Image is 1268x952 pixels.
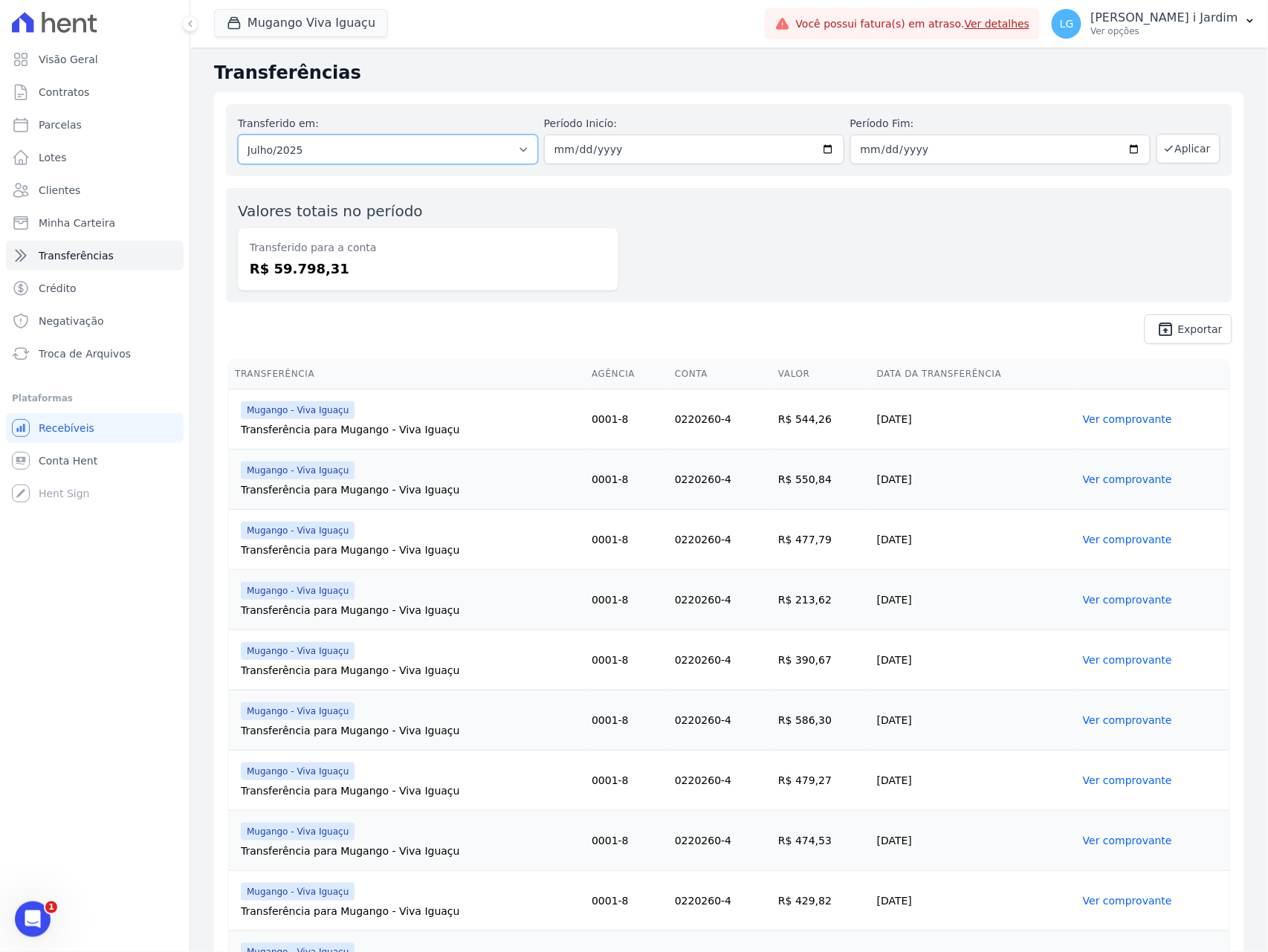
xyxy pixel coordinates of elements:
th: Valor [772,359,871,389]
div: Transferência para Mugango - Viva Iguaçu [241,663,580,678]
a: Ver comprovante [1083,473,1172,485]
button: LG [PERSON_NAME] i Jardim Ver opções [1040,3,1268,45]
a: Ver comprovante [1083,714,1172,726]
a: Parcelas [6,110,184,140]
label: Período Fim: [850,116,1151,132]
td: 0220260-4 [669,450,772,510]
th: Conta [669,359,772,389]
a: Contratos [6,77,184,107]
td: 0220260-4 [669,811,772,871]
dd: R$ 59.798,31 [250,259,606,279]
td: 0001-8 [586,510,669,570]
span: Clientes [39,183,80,198]
td: [DATE] [871,630,1077,690]
td: R$ 544,26 [772,389,871,450]
td: 0001-8 [586,630,669,690]
a: Lotes [6,143,184,172]
div: Transferência para Mugango - Viva Iguaçu [241,783,580,798]
span: Exportar [1178,325,1223,334]
td: 0220260-4 [669,389,772,450]
a: Ver comprovante [1083,413,1172,425]
div: Transferência para Mugango - Viva Iguaçu [241,482,580,497]
span: Mugango - Viva Iguaçu [241,462,355,479]
td: R$ 550,84 [772,450,871,510]
span: Minha Carteira [39,216,115,230]
a: Negativação [6,306,184,336]
span: Mugango - Viva Iguaçu [241,522,355,540]
th: Agência [586,359,669,389]
div: Plataformas [12,389,178,407]
a: Ver comprovante [1083,534,1172,545]
p: [PERSON_NAME] i Jardim [1090,10,1238,25]
label: Valores totais no período [238,202,423,220]
td: 0220260-4 [669,751,772,811]
td: 0220260-4 [669,570,772,630]
span: Negativação [39,314,104,328]
label: Período Inicío: [544,116,844,132]
td: [DATE] [871,389,1077,450]
a: Minha Carteira [6,208,184,238]
a: Ver comprovante [1083,835,1172,846]
span: Você possui fatura(s) em atraso. [796,16,1030,32]
a: Transferências [6,241,184,271]
td: 0001-8 [586,690,669,751]
th: Data da Transferência [871,359,1077,389]
label: Transferido em: [238,117,319,129]
td: 0001-8 [586,450,669,510]
span: Conta Hent [39,453,97,468]
td: 0001-8 [586,811,669,871]
td: R$ 586,30 [772,690,871,751]
a: Ver comprovante [1083,594,1172,606]
td: 0220260-4 [669,510,772,570]
td: 0001-8 [586,751,669,811]
td: 0001-8 [586,871,669,931]
a: Ver comprovante [1083,774,1172,786]
h2: Transferências [214,59,1244,86]
a: Recebíveis [6,413,184,443]
td: [DATE] [871,690,1077,751]
iframe: Intercom live chat [15,901,51,937]
td: [DATE] [871,871,1077,931]
td: 0220260-4 [669,690,772,751]
button: Aplicar [1157,134,1220,163]
th: Transferência [229,359,586,389]
td: R$ 477,79 [772,510,871,570]
span: Mugango - Viva Iguaçu [241,883,355,901]
a: Ver detalhes [965,18,1030,30]
div: Transferência para Mugango - Viva Iguaçu [241,422,580,437]
a: Ver comprovante [1083,895,1172,907]
td: [DATE] [871,510,1077,570]
span: Mugango - Viva Iguaçu [241,401,355,419]
td: 0001-8 [586,570,669,630]
a: Visão Geral [6,45,184,74]
td: R$ 474,53 [772,811,871,871]
a: Clientes [6,175,184,205]
td: 0001-8 [586,389,669,450]
a: Conta Hent [6,446,184,476]
p: Ver opções [1090,25,1238,37]
span: Visão Geral [39,52,98,67]
td: R$ 390,67 [772,630,871,690]
a: Crédito [6,273,184,303]
td: R$ 429,82 [772,871,871,931]
td: [DATE] [871,570,1077,630]
div: Transferência para Mugango - Viva Iguaçu [241,904,580,919]
td: [DATE] [871,751,1077,811]
span: Troca de Arquivos [39,346,131,361]
a: Ver comprovante [1083,654,1172,666]
dt: Transferido para a conta [250,240,606,256]
span: Crédito [39,281,77,296]
span: 1 [45,901,57,913]
td: R$ 479,27 [772,751,871,811]
div: Transferência para Mugango - Viva Iguaçu [241,723,580,738]
td: 0220260-4 [669,630,772,690]
span: Recebíveis [39,421,94,435]
span: Mugango - Viva Iguaçu [241,762,355,780]
td: [DATE] [871,811,1077,871]
span: Mugango - Viva Iguaçu [241,642,355,660]
td: [DATE] [871,450,1077,510]
a: unarchive Exportar [1145,314,1232,344]
span: Mugango - Viva Iguaçu [241,702,355,720]
button: Mugango Viva Iguaçu [214,9,388,37]
span: Transferências [39,248,114,263]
